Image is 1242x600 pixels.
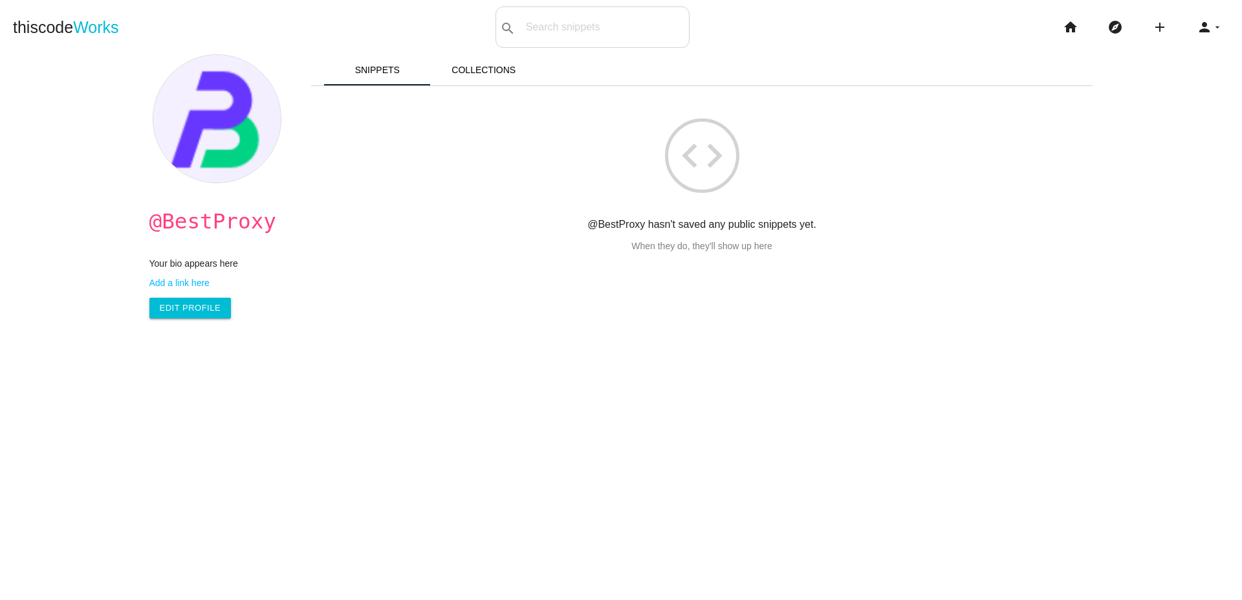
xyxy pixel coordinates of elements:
a: Add a link here [149,278,298,288]
a: Snippets [324,54,431,85]
i: code [665,118,739,193]
i: person [1197,6,1212,48]
button: search [496,7,519,47]
img: 145051f772df0bba099e1cf05bc68eb8 [153,54,281,183]
strong: @BestProxy hasn't saved any public snippets yet. [587,219,816,230]
a: Edit Profile [149,298,232,318]
input: Search snippets [519,14,689,41]
i: search [500,8,516,49]
i: arrow_drop_down [1212,6,1223,48]
span: Works [73,18,118,36]
p: Your bio appears here [149,258,298,269]
i: home [1063,6,1078,48]
i: add [1152,6,1168,48]
a: thiscodeWorks [13,6,119,48]
p: When they do, they'll show up here [311,241,1093,251]
a: Collections [431,54,538,85]
i: explore [1107,6,1123,48]
h1: @BestProxy [149,210,298,234]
